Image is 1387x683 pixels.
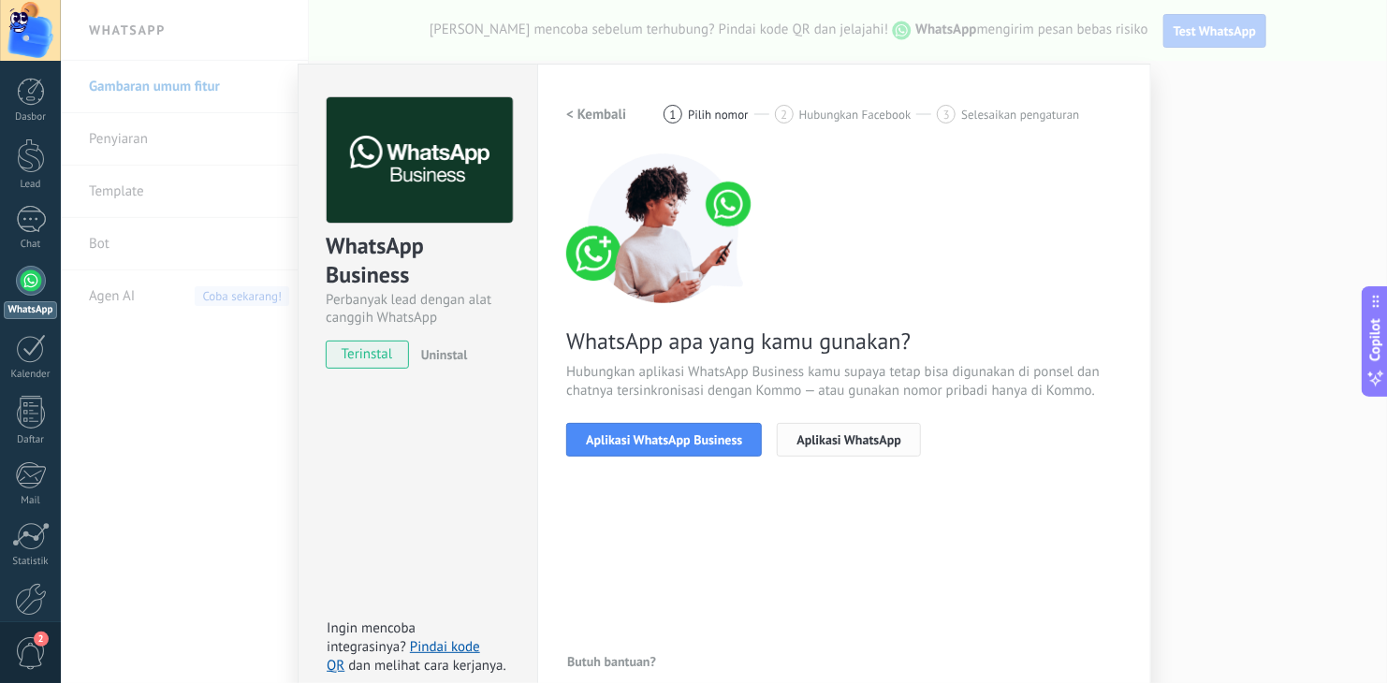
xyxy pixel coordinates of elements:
a: Pindai kode QR [327,638,480,675]
div: Statistik [4,556,58,568]
div: Perbanyak lead dengan alat canggih WhatsApp [326,291,510,327]
span: terinstal [327,341,408,369]
div: WhatsApp Business [326,231,510,291]
span: Selesaikan pengaturan [961,108,1079,122]
span: Hubungkan aplikasi WhatsApp Business kamu supaya tetap bisa digunakan di ponsel dan chatnya tersi... [566,363,1122,400]
button: Butuh bantuan? [566,647,657,676]
div: Chat [4,239,58,251]
span: dan melihat cara kerjanya. [348,657,505,675]
span: Uninstal [421,346,468,363]
div: Mail [4,495,58,507]
img: logo_main.png [327,97,513,224]
h2: < Kembali [566,106,626,124]
button: Uninstal [414,341,468,369]
div: Lead [4,179,58,191]
button: Aplikasi WhatsApp [777,423,921,457]
span: 2 [34,632,49,647]
span: Copilot [1366,319,1385,362]
img: connect number [566,153,763,303]
span: 1 [670,107,677,123]
div: Daftar [4,434,58,446]
div: Kalender [4,369,58,381]
span: 2 [781,107,787,123]
span: Ingin mencoba integrasinya? [327,619,416,656]
span: Aplikasi WhatsApp Business [586,433,742,446]
span: WhatsApp apa yang kamu gunakan? [566,327,1122,356]
div: WhatsApp [4,301,57,319]
span: Pilih nomor [688,108,749,122]
span: Butuh bantuan? [567,655,656,668]
button: Aplikasi WhatsApp Business [566,423,762,457]
span: Aplikasi WhatsApp [796,433,901,446]
div: Dasbor [4,111,58,124]
span: 3 [943,107,950,123]
button: < Kembali [566,97,626,131]
span: Hubungkan Facebook [799,108,912,122]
